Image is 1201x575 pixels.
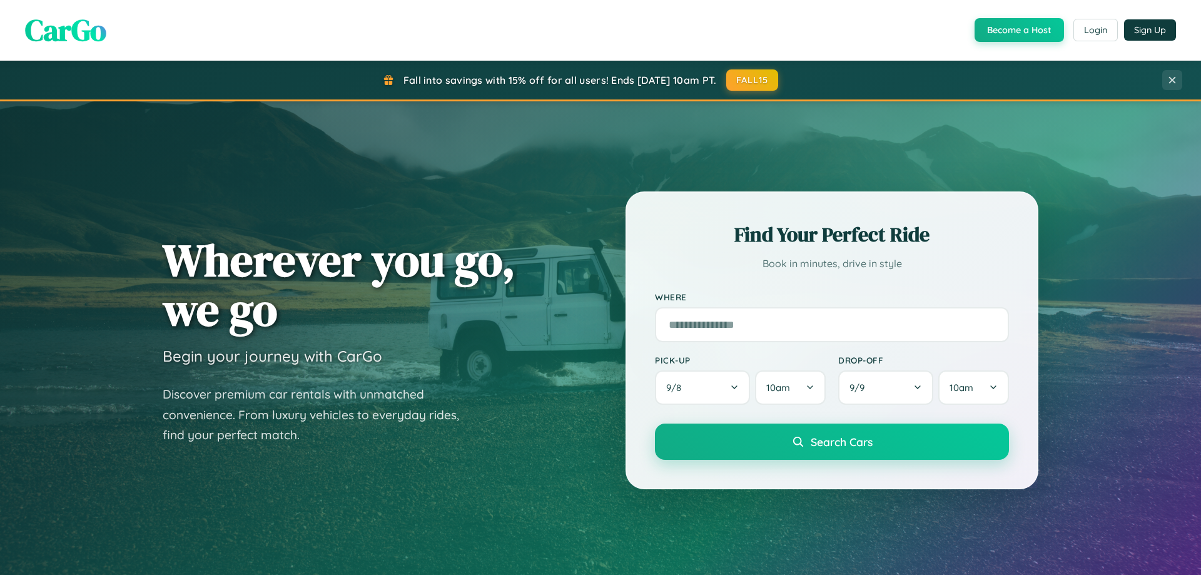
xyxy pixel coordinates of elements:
[1073,19,1118,41] button: Login
[950,382,973,394] span: 10am
[938,370,1009,405] button: 10am
[849,382,871,394] span: 9 / 9
[655,370,750,405] button: 9/8
[726,69,779,91] button: FALL15
[655,292,1009,302] label: Where
[811,435,873,449] span: Search Cars
[1124,19,1176,41] button: Sign Up
[403,74,717,86] span: Fall into savings with 15% off for all users! Ends [DATE] 10am PT.
[163,384,475,445] p: Discover premium car rentals with unmatched convenience. From luxury vehicles to everyday rides, ...
[655,221,1009,248] h2: Find Your Perfect Ride
[755,370,826,405] button: 10am
[163,347,382,365] h3: Begin your journey with CarGo
[655,355,826,365] label: Pick-up
[838,370,933,405] button: 9/9
[666,382,687,394] span: 9 / 8
[655,255,1009,273] p: Book in minutes, drive in style
[655,424,1009,460] button: Search Cars
[766,382,790,394] span: 10am
[975,18,1064,42] button: Become a Host
[25,9,106,51] span: CarGo
[838,355,1009,365] label: Drop-off
[163,235,515,334] h1: Wherever you go, we go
